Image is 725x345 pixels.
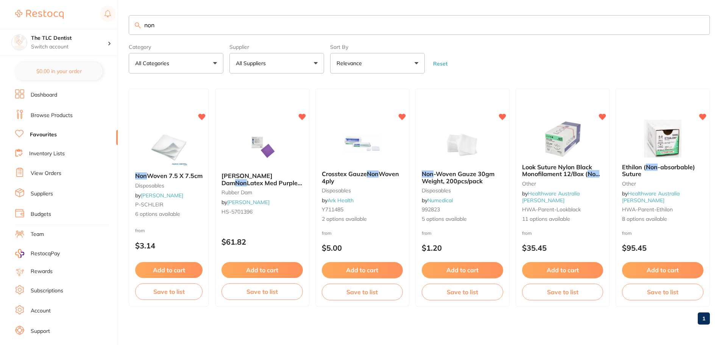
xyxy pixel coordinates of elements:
span: from [322,230,332,236]
p: Switch account [31,43,108,51]
p: Relevance [337,59,365,67]
span: Latex Med Purple 15x15cm Box30 [221,179,302,194]
a: Restocq Logo [15,6,64,23]
button: Add to cart [422,262,503,278]
img: RestocqPay [15,249,24,258]
button: $0.00 in your order [15,62,103,80]
em: Non [235,179,247,187]
button: Relevance [330,53,425,73]
label: Sort By [330,44,425,50]
a: Browse Products [31,112,73,119]
img: Look Suture Nylon Black Monofilament 12/Box (Non-absorbable) [538,120,587,158]
p: $61.82 [221,237,303,246]
img: HENRY SCHEIN Rubber Dam Non Latex Med Purple 15x15cm Box30 [237,128,287,166]
span: -Woven Gauze 30gm Weight, 200pcs/pack [422,170,494,184]
span: from [135,228,145,233]
a: Rewards [31,268,53,275]
button: Save to list [135,283,203,300]
b: Ethilon (Non-absorbable) Suture [622,164,703,178]
span: by [221,199,270,206]
button: Save to list [422,284,503,300]
span: 8 options available [622,215,703,223]
span: by [622,190,680,204]
img: Ethilon (Non-absorbable) Suture [638,120,688,158]
span: HWA-parent-lookblack [522,206,581,213]
button: Reset [431,60,450,67]
b: Crosstex Gauze Non Woven 4ply [322,170,403,184]
img: Crosstex Gauze Non Woven 4ply [338,126,387,164]
a: Favourites [30,131,57,139]
a: 1 [698,311,710,326]
a: RestocqPay [15,249,60,258]
em: Non [646,163,658,171]
a: Healthware Australia [PERSON_NAME] [522,190,580,204]
span: P-SCHLEIR [135,201,164,208]
label: Category [129,44,223,50]
img: The TLC Dentist [12,35,27,50]
a: Suppliers [31,190,53,198]
span: from [522,230,532,236]
a: [PERSON_NAME] [227,199,270,206]
small: disposables [322,187,403,194]
span: 992823 [422,206,440,213]
a: Team [31,231,44,238]
button: Add to cart [221,262,303,278]
button: Save to list [221,283,303,300]
span: 2 options available [322,215,403,223]
small: other [622,181,703,187]
label: Supplier [229,44,324,50]
a: Dashboard [31,91,57,99]
a: Healthware Australia [PERSON_NAME] [622,190,680,204]
a: Ark Health [327,197,354,204]
p: $3.14 [135,241,203,250]
span: Ethilon ( [622,163,646,171]
a: Numedical [427,197,453,204]
button: Add to cart [135,262,203,278]
a: View Orders [31,170,61,177]
span: Look Suture Nylon Black Monofilament 12/Box ( [522,163,592,178]
span: from [422,230,432,236]
button: All Suppliers [229,53,324,73]
span: HWA-parent-ethilon [622,206,673,213]
a: [PERSON_NAME] [141,192,183,199]
p: $1.20 [422,244,503,252]
p: All Categories [135,59,172,67]
a: Account [31,307,51,315]
span: by [522,190,580,204]
span: from [622,230,632,236]
small: disposables [135,183,203,189]
p: $5.00 [322,244,403,252]
small: other [522,181,603,187]
em: Non [422,170,433,178]
b: Non-Woven Gauze 30gm Weight, 200pcs/pack [422,170,503,184]
button: Add to cart [622,262,703,278]
span: Woven 4ply [322,170,399,184]
span: 5 options available [422,215,503,223]
input: Search Favourite Products [129,15,710,35]
span: [PERSON_NAME] Dam [221,172,273,186]
button: Save to list [622,284,703,300]
span: Crosstex Gauze [322,170,367,178]
span: -absorbable) Suture [622,163,695,178]
button: Add to cart [322,262,403,278]
em: Non [588,170,599,178]
span: RestocqPay [31,250,60,258]
b: Non Woven 7.5 X 7.5cm [135,172,203,179]
button: Save to list [322,284,403,300]
span: Woven 7.5 X 7.5cm [147,172,203,180]
span: by [422,197,453,204]
span: HS-5701396 [221,208,253,215]
span: -absorbable) [522,170,602,184]
button: All Categories [129,53,223,73]
span: Y711485 [322,206,343,213]
a: Subscriptions [31,287,63,295]
small: rubber dam [221,189,303,195]
img: Restocq Logo [15,10,64,19]
b: HENRY SCHEIN Rubber Dam Non Latex Med Purple 15x15cm Box30 [221,172,303,186]
span: 11 options available [522,215,603,223]
b: Look Suture Nylon Black Monofilament 12/Box (Non-absorbable) [522,164,603,178]
small: disposables [422,187,503,194]
a: Support [31,328,50,335]
em: Non [367,170,379,178]
p: $35.45 [522,244,603,252]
